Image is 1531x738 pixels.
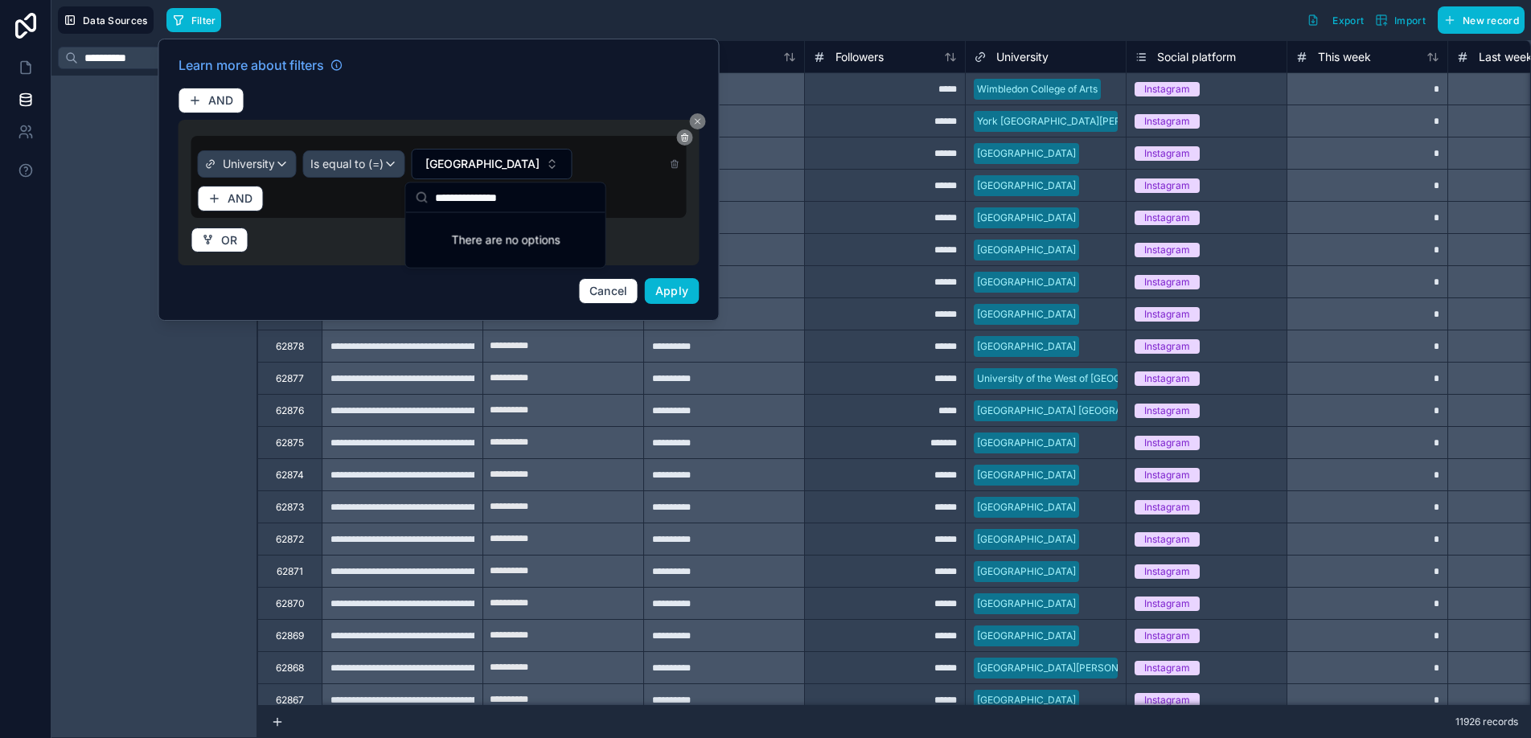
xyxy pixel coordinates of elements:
[198,186,264,211] button: AND
[977,339,1076,354] div: [GEOGRAPHIC_DATA]
[83,14,148,27] span: Data Sources
[977,243,1076,257] div: [GEOGRAPHIC_DATA]
[977,146,1076,161] div: [GEOGRAPHIC_DATA]
[1369,6,1431,34] button: Import
[579,278,638,304] button: Cancel
[276,629,304,642] div: 62869
[977,307,1076,322] div: [GEOGRAPHIC_DATA]
[276,340,304,353] div: 62878
[1144,661,1190,675] div: Instagram
[977,500,1076,515] div: [GEOGRAPHIC_DATA]
[191,14,216,27] span: Filter
[276,533,304,546] div: 62872
[1144,564,1190,579] div: Instagram
[191,228,248,253] button: OR
[977,564,1076,579] div: [GEOGRAPHIC_DATA]
[1144,371,1190,386] div: Instagram
[1144,693,1190,707] div: Instagram
[645,278,700,304] button: Apply
[1144,339,1190,354] div: Instagram
[1394,14,1426,27] span: Import
[1144,436,1190,450] div: Instagram
[996,49,1049,65] span: University
[406,213,605,268] div: Suggestions
[276,404,304,417] div: 62876
[977,404,1255,418] div: [GEOGRAPHIC_DATA] [GEOGRAPHIC_DATA][PERSON_NAME]
[1144,114,1190,129] div: Instagram
[977,661,1154,675] div: [GEOGRAPHIC_DATA][PERSON_NAME]
[1438,6,1525,34] button: New record
[1144,629,1190,643] div: Instagram
[166,8,222,32] button: Filter
[223,156,275,172] span: University
[977,275,1076,289] div: [GEOGRAPHIC_DATA]
[655,284,689,297] span: Apply
[310,156,384,172] span: Is equal to (=)
[1431,6,1525,34] a: New record
[1144,82,1190,96] div: Instagram
[208,93,234,108] span: AND
[179,55,324,75] span: Learn more about filters
[221,233,238,248] span: OR
[1455,715,1518,728] span: 11926 records
[835,49,884,65] span: Followers
[977,532,1076,547] div: [GEOGRAPHIC_DATA]
[977,597,1076,611] div: [GEOGRAPHIC_DATA]
[977,211,1076,225] div: [GEOGRAPHIC_DATA]
[1144,307,1190,322] div: Instagram
[276,662,304,674] div: 62868
[179,88,244,113] button: AND
[276,694,304,707] div: 62867
[977,82,1098,96] div: Wimbledon College of Arts
[228,191,253,206] span: AND
[1144,404,1190,418] div: Instagram
[412,149,573,179] button: Select Button
[179,55,343,75] a: Learn more about filters
[1144,211,1190,225] div: Instagram
[1318,49,1371,65] span: This week
[1144,532,1190,547] div: Instagram
[977,436,1076,450] div: [GEOGRAPHIC_DATA]
[1144,243,1190,257] div: Instagram
[1463,14,1519,27] span: New record
[1157,49,1236,65] span: Social platform
[589,284,628,297] span: Cancel
[1144,597,1190,611] div: Instagram
[977,693,1076,707] div: [GEOGRAPHIC_DATA]
[1144,146,1190,161] div: Instagram
[977,468,1076,482] div: [GEOGRAPHIC_DATA]
[58,6,154,34] button: Data Sources
[977,629,1076,643] div: [GEOGRAPHIC_DATA]
[303,150,405,178] button: Is equal to (=)
[977,114,1177,129] div: York [GEOGRAPHIC_DATA][PERSON_NAME]
[276,437,304,449] div: 62875
[425,156,540,172] span: [GEOGRAPHIC_DATA]
[1144,500,1190,515] div: Instagram
[276,501,304,514] div: 62873
[977,371,1189,386] div: University of the West of [GEOGRAPHIC_DATA]
[1332,14,1364,27] span: Export
[277,565,303,578] div: 62871
[1144,275,1190,289] div: Instagram
[198,150,297,178] button: University
[1144,178,1190,193] div: Instagram
[406,213,605,268] div: There are no options
[977,178,1076,193] div: [GEOGRAPHIC_DATA]
[276,469,304,482] div: 62874
[276,597,305,610] div: 62870
[276,372,304,385] div: 62877
[1301,6,1369,34] button: Export
[1144,468,1190,482] div: Instagram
